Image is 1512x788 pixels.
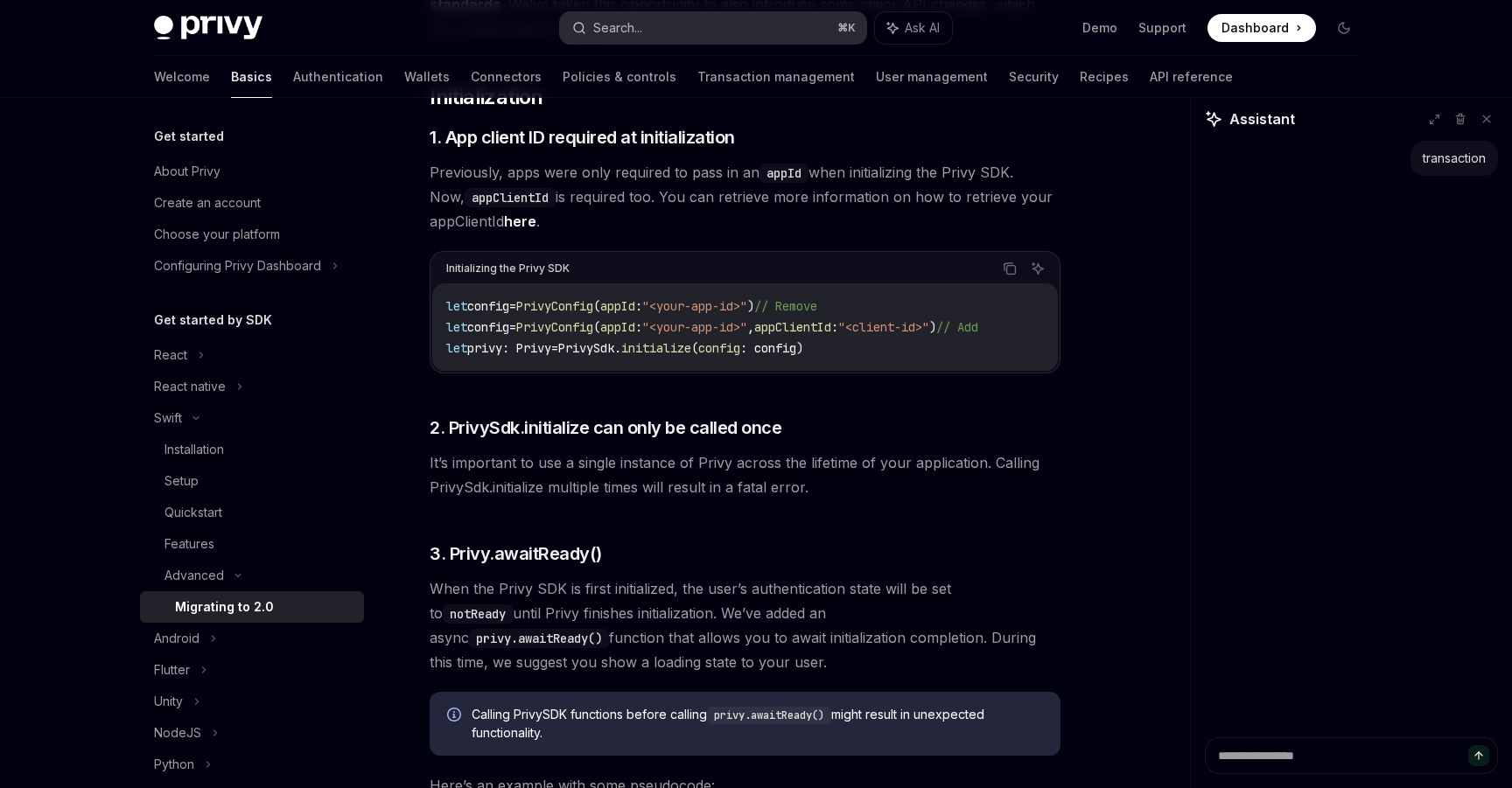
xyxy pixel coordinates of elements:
span: ( [593,298,600,314]
span: let [446,298,467,314]
span: config [467,298,509,314]
a: Choose your platform [140,219,364,250]
span: , [747,319,754,335]
h5: Get started by SDK [154,310,272,331]
span: let [446,340,467,356]
a: Quickstart [140,497,364,528]
span: config [698,340,740,356]
span: = [551,340,558,356]
span: ( [593,319,600,335]
span: Ask AI [905,19,940,37]
span: ) [929,319,936,335]
h5: Get started [154,126,224,147]
a: Policies & controls [563,56,676,98]
span: PrivySdk. [558,340,621,356]
div: React [154,345,187,366]
div: Unity [154,691,183,712]
code: appId [759,164,808,183]
div: About Privy [154,161,220,182]
a: Support [1138,19,1186,37]
a: Transaction management [697,56,855,98]
span: ( [691,340,698,356]
span: It’s important to use a single instance of Privy across the lifetime of your application. Calling... [430,450,1060,499]
code: privy.awaitReady() [707,707,831,724]
svg: Info [447,708,465,725]
div: Quickstart [164,502,222,523]
a: Welcome [154,56,210,98]
button: Copy the contents from the code block [998,257,1021,280]
span: ⌘ K [837,21,856,35]
span: appId [600,298,635,314]
a: Installation [140,434,364,465]
span: // Add [936,319,978,335]
code: notReady [443,604,513,624]
span: Previously, apps were only required to pass in an when initializing the Privy SDK. Now, is requir... [430,160,1060,234]
span: = [509,298,516,314]
a: Security [1009,56,1059,98]
a: API reference [1150,56,1233,98]
a: Create an account [140,187,364,219]
span: When the Privy SDK is first initialized, the user’s authentication state will be set to until Pri... [430,576,1060,674]
span: "<client-id>" [838,319,929,335]
button: Search...⌘K [560,12,866,44]
span: // Remove [754,298,817,314]
span: appId [600,319,635,335]
a: Setup [140,465,364,497]
img: dark logo [154,16,262,40]
a: Recipes [1080,56,1129,98]
div: Setup [164,471,199,492]
div: Configuring Privy Dashboard [154,255,321,276]
a: User management [876,56,988,98]
span: let [446,319,467,335]
span: = [509,319,516,335]
span: Dashboard [1221,19,1289,37]
code: appClientId [465,188,556,207]
div: transaction [1423,150,1486,167]
span: ) [747,298,754,314]
button: Toggle dark mode [1330,14,1358,42]
a: Migrating to 2.0 [140,591,364,623]
span: "<your-app-id>" [642,319,747,335]
span: "<your-app-id>" [642,298,747,314]
a: Demo [1082,19,1117,37]
a: Dashboard [1207,14,1316,42]
button: Ask AI [1026,257,1049,280]
span: Assistant [1229,108,1295,129]
span: Calling PrivySDK functions before calling might result in unexpected functionality. [472,706,1043,742]
span: 3. Privy.awaitReady() [430,541,602,566]
span: PrivyConfig [516,298,593,314]
a: Authentication [293,56,383,98]
span: : [635,298,642,314]
div: Choose your platform [154,224,280,245]
div: Create an account [154,192,261,213]
a: Basics [231,56,272,98]
a: here [504,213,536,231]
div: NodeJS [154,722,201,743]
div: Android [154,628,199,649]
button: Send message [1468,745,1489,766]
button: Ask AI [875,12,952,44]
div: Flutter [154,659,190,680]
div: Initializing the Privy SDK [446,257,570,280]
a: Wallets [404,56,450,98]
span: : [831,319,838,335]
code: privy.awaitReady() [469,629,609,648]
div: Features [164,533,214,554]
span: 1. App client ID required at initialization [430,125,735,150]
div: Migrating to 2.0 [175,596,274,617]
div: Installation [164,439,224,460]
span: appClientId [754,319,831,335]
span: 2. PrivySdk.initialize can only be called once [430,415,781,440]
span: privy: Privy [467,340,551,356]
div: Search... [593,17,642,38]
span: PrivyConfig [516,319,593,335]
a: Features [140,528,364,560]
span: config [467,319,509,335]
a: About Privy [140,156,364,187]
span: : [635,319,642,335]
div: React native [154,376,226,397]
div: Swift [154,408,182,429]
a: Connectors [471,56,542,98]
div: Python [154,754,194,775]
span: : config) [740,340,803,356]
